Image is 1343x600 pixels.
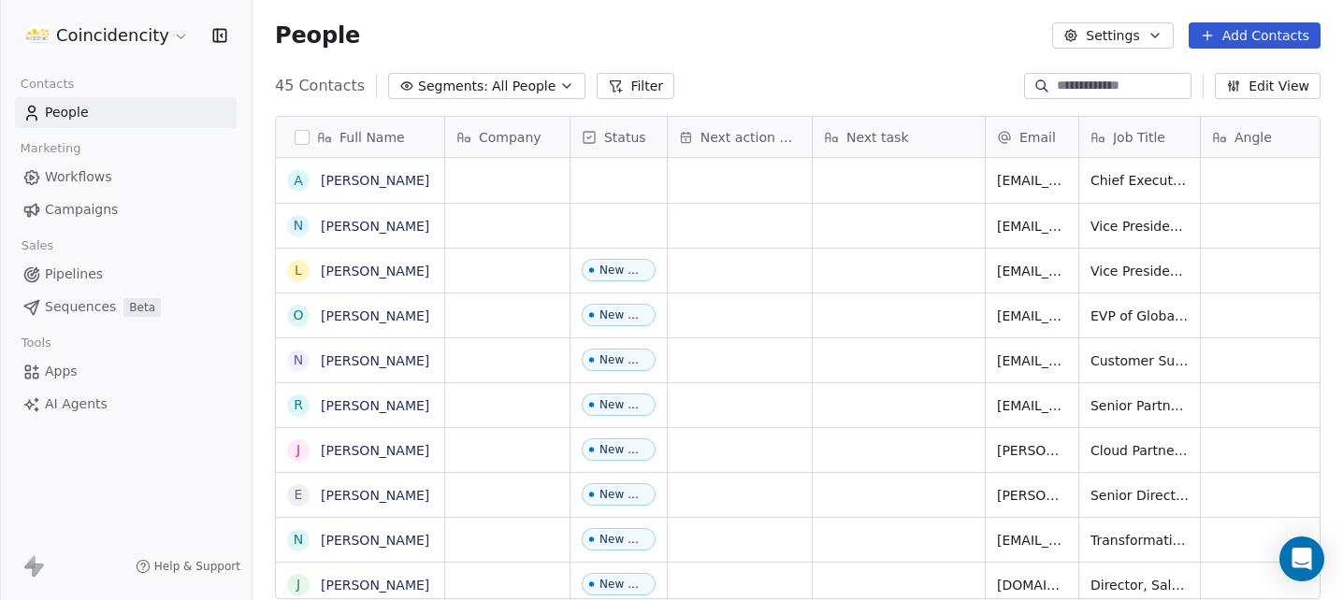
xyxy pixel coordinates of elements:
a: Campaigns [15,194,237,225]
span: [EMAIL_ADDRESS][DOMAIN_NAME] [997,307,1067,325]
span: [EMAIL_ADDRESS][PERSON_NAME][DOMAIN_NAME] [997,531,1067,550]
div: N [294,216,303,236]
div: New Lead [599,488,644,501]
span: Tools [13,329,59,357]
div: New Lead [599,353,644,366]
span: [PERSON_NAME][EMAIL_ADDRESS][DOMAIN_NAME] [997,441,1067,460]
div: New Lead [599,308,644,321]
span: Segments: [418,77,488,96]
a: [PERSON_NAME] [321,264,429,279]
div: J [296,575,300,594]
span: Campaigns [45,200,118,220]
div: grid [276,158,445,600]
a: [PERSON_NAME] [321,578,429,593]
a: SequencesBeta [15,292,237,322]
div: Company [445,117,570,157]
span: Angle [1235,128,1272,147]
a: Help & Support [136,559,240,574]
div: New Lead [599,533,644,546]
span: Workflows [45,167,112,187]
span: Next task [846,128,909,147]
span: Status [604,128,646,147]
span: [EMAIL_ADDRESS][PERSON_NAME][DOMAIN_NAME] [997,351,1067,370]
span: Full Name [339,128,405,147]
span: Apps [45,362,78,381]
div: N [294,530,303,550]
a: [PERSON_NAME] [321,308,429,323]
div: J [296,440,300,460]
span: [EMAIL_ADDRESS][DOMAIN_NAME] [997,262,1067,280]
span: Help & Support [154,559,240,574]
div: Full Name [276,117,444,157]
button: Filter [597,73,674,99]
span: Company [479,128,542,147]
span: Cloud Partner Manager ([GEOGRAPHIC_DATA] & [GEOGRAPHIC_DATA]) [1090,441,1189,460]
span: Senior Director, EMEA Integrated Marketing Programs at Genesys [1090,486,1189,505]
span: [PERSON_NAME][EMAIL_ADDRESS][DOMAIN_NAME] [997,486,1067,505]
div: Next task [813,117,985,157]
span: Beta [123,298,161,317]
div: Open Intercom Messenger [1279,536,1324,581]
span: All People [492,77,556,96]
div: New Lead [599,398,644,411]
div: N [294,350,303,370]
div: New Lead [599,264,644,277]
span: Transformational cross functional business leader [1090,531,1189,550]
span: Contacts [12,70,82,98]
div: Angle [1201,117,1324,157]
span: [EMAIL_ADDRESS][DOMAIN_NAME] [997,171,1067,190]
div: L [295,261,302,280]
span: Senior Partner Marketing Manager [1090,396,1189,415]
span: Email [1019,128,1056,147]
span: [EMAIL_ADDRESS][PERSON_NAME][DOMAIN_NAME] [997,396,1067,415]
span: Vice President, Global Strategic Partner Sales [1090,217,1189,236]
span: Next action date [700,128,801,147]
div: Email [986,117,1078,157]
span: Customer Success (EMEA) [PERSON_NAME] [1090,351,1189,370]
span: Sequences [45,297,116,317]
a: [PERSON_NAME] [321,219,429,234]
span: AI Agents [45,394,108,414]
span: Coincidencity [56,23,169,48]
a: Pipelines [15,259,237,290]
span: Pipelines [45,264,103,284]
button: Settings [1052,22,1173,49]
span: People [275,21,360,50]
div: Status [570,117,667,157]
button: Edit View [1215,73,1321,99]
div: A [294,171,303,191]
span: Job Title [1113,128,1165,147]
a: [PERSON_NAME] [321,443,429,458]
a: [PERSON_NAME] [321,173,429,188]
span: [DOMAIN_NAME][EMAIL_ADDRESS][DOMAIN_NAME] [997,576,1067,594]
a: Workflows [15,162,237,193]
span: Vice President, Customer Experience [1090,262,1189,280]
div: Job Title [1079,117,1200,157]
span: Director, Sales, [GEOGRAPHIC_DATA] & [GEOGRAPHIC_DATA] [1090,576,1189,594]
div: R [294,395,303,415]
a: [PERSON_NAME] [321,533,429,548]
div: New Lead [599,578,644,591]
a: AI Agents [15,389,237,420]
span: Chief Executive Officer, Orange Business [1090,171,1189,190]
a: [PERSON_NAME] [321,353,429,368]
button: Add Contacts [1189,22,1321,49]
span: EVP of Global Sales and Chief Sales Officer at [GEOGRAPHIC_DATA] [1090,307,1189,325]
div: E [295,485,303,505]
div: O [293,306,303,325]
div: Next action date [668,117,812,157]
span: 45 Contacts [275,75,365,97]
a: Apps [15,356,237,387]
span: Marketing [12,135,89,163]
span: People [45,103,89,122]
img: Coincidencity%20-%20yellow%20logo%20with%20cloud%20at%20166x85.png [26,24,49,47]
a: [PERSON_NAME] [321,488,429,503]
a: [PERSON_NAME] [321,398,429,413]
button: Coincidencity [22,20,193,51]
div: New Lead [599,443,644,456]
span: Sales [13,232,62,260]
a: People [15,97,237,128]
span: [EMAIL_ADDRESS][DOMAIN_NAME] [997,217,1067,236]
